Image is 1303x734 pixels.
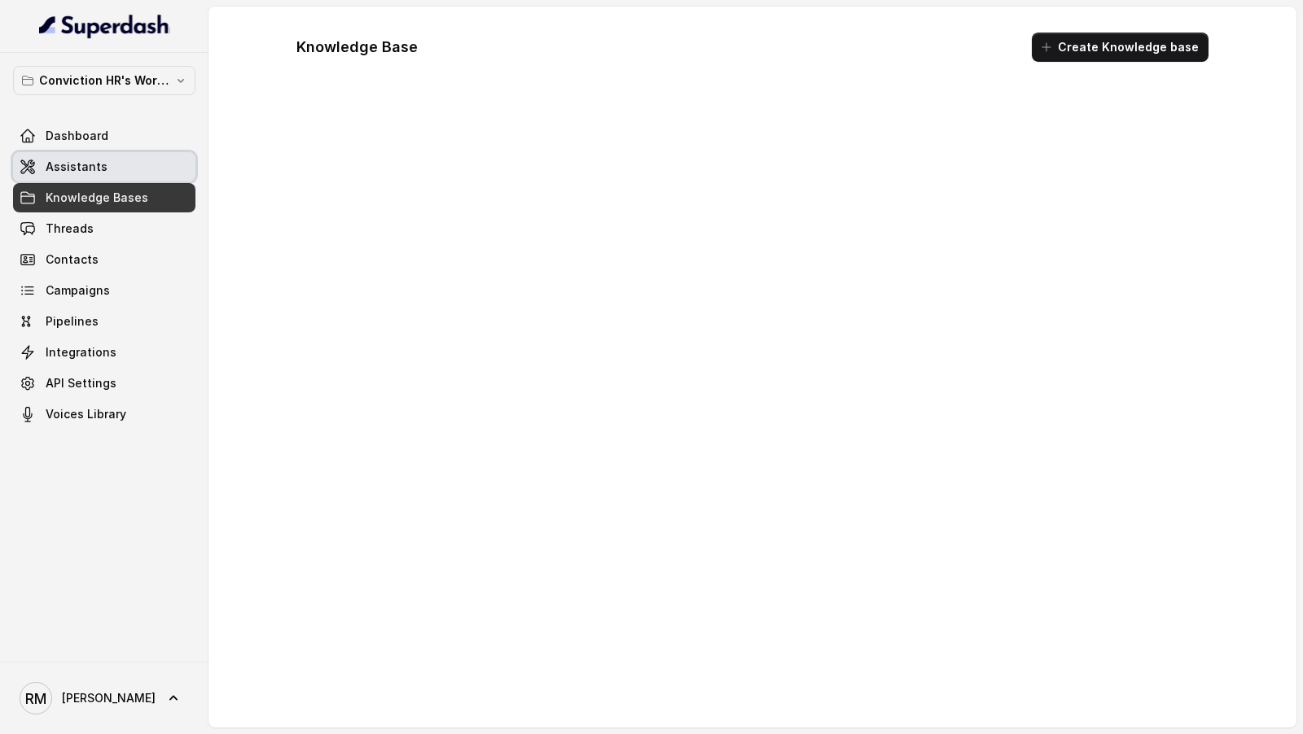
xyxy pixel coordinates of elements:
[46,344,116,360] span: Integrations
[1032,33,1209,62] button: Create Knowledge base
[13,245,195,274] a: Contacts
[39,13,170,39] img: light.svg
[13,675,195,721] a: [PERSON_NAME]
[46,251,99,268] span: Contacts
[46,159,107,175] span: Assistants
[13,183,195,212] a: Knowledge Bases
[62,690,156,706] span: [PERSON_NAME]
[13,307,195,336] a: Pipelines
[46,221,94,237] span: Threads
[13,276,195,305] a: Campaigns
[13,66,195,95] button: Conviction HR's Workspace
[13,400,195,429] a: Voices Library
[46,282,110,299] span: Campaigns
[46,375,116,391] span: API Settings
[13,121,195,151] a: Dashboard
[46,128,108,144] span: Dashboard
[46,406,126,422] span: Voices Library
[25,690,46,707] text: RM
[13,214,195,243] a: Threads
[13,369,195,398] a: API Settings
[13,338,195,367] a: Integrations
[46,313,99,330] span: Pipelines
[39,71,169,90] p: Conviction HR's Workspace
[13,152,195,181] a: Assistants
[296,34,418,60] h1: Knowledge Base
[46,190,148,206] span: Knowledge Bases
